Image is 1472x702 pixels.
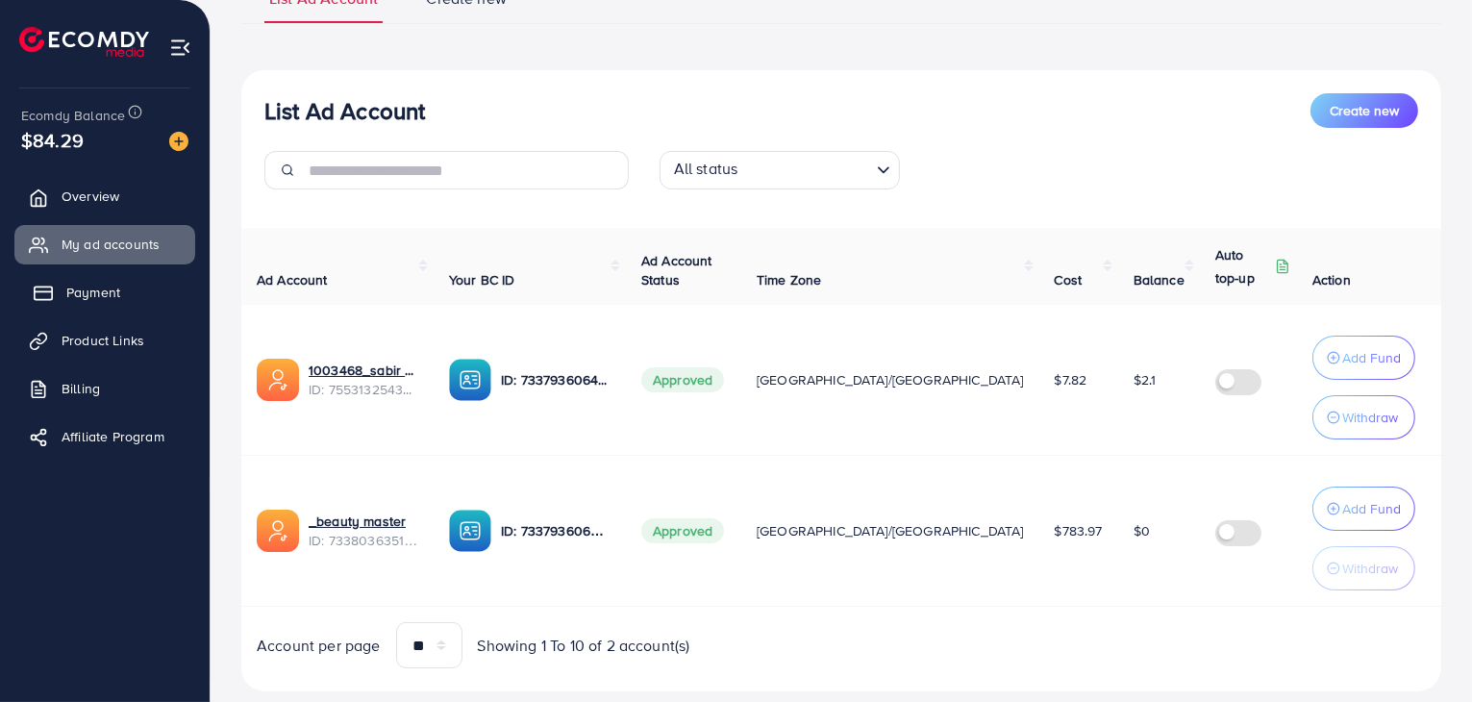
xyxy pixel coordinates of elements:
a: Overview [14,177,195,215]
span: [GEOGRAPHIC_DATA]/[GEOGRAPHIC_DATA] [757,521,1024,540]
span: Billing [62,379,100,398]
button: Add Fund [1312,487,1415,531]
span: My ad accounts [62,235,160,254]
span: Affiliate Program [62,427,164,446]
button: Create new [1310,93,1418,128]
span: ID: 7553132543537594376 [309,380,418,399]
a: Billing [14,369,195,408]
button: Withdraw [1312,395,1415,439]
iframe: Chat [1390,615,1458,688]
span: Ad Account Status [641,251,712,289]
span: $2.1 [1134,370,1157,389]
a: _beauty master [309,512,406,531]
img: ic-ads-acc.e4c84228.svg [257,510,299,552]
img: ic-ads-acc.e4c84228.svg [257,359,299,401]
span: $84.29 [21,126,84,154]
p: Add Fund [1342,497,1401,520]
span: Cost [1055,270,1083,289]
span: Ecomdy Balance [21,106,125,125]
a: Product Links [14,321,195,360]
span: Approved [641,367,724,392]
span: ID: 7338036351016648706 [309,531,418,550]
img: ic-ba-acc.ded83a64.svg [449,510,491,552]
div: Search for option [660,151,900,189]
span: Your BC ID [449,270,515,289]
a: 1003468_sabir bhai_1758600780219 [309,361,418,380]
span: Create new [1330,101,1399,120]
p: Add Fund [1342,346,1401,369]
span: Ad Account [257,270,328,289]
p: Withdraw [1342,406,1398,429]
span: Showing 1 To 10 of 2 account(s) [478,635,690,657]
span: Account per page [257,635,381,657]
span: $7.82 [1055,370,1087,389]
span: $783.97 [1055,521,1103,540]
a: Payment [14,273,195,312]
input: Search for option [743,155,868,185]
span: Approved [641,518,724,543]
span: All status [670,154,742,185]
p: Withdraw [1342,557,1398,580]
p: Auto top-up [1215,243,1271,289]
span: [GEOGRAPHIC_DATA]/[GEOGRAPHIC_DATA] [757,370,1024,389]
img: ic-ba-acc.ded83a64.svg [449,359,491,401]
p: ID: 7337936064855851010 [501,519,611,542]
img: logo [19,27,149,57]
a: Affiliate Program [14,417,195,456]
img: image [169,132,188,151]
span: Action [1312,270,1351,289]
button: Withdraw [1312,546,1415,590]
span: Product Links [62,331,144,350]
div: <span class='underline'>_beauty master</span></br>7338036351016648706 [309,512,418,551]
span: Time Zone [757,270,821,289]
span: Balance [1134,270,1185,289]
span: Overview [62,187,119,206]
div: <span class='underline'>1003468_sabir bhai_1758600780219</span></br>7553132543537594376 [309,361,418,400]
a: My ad accounts [14,225,195,263]
p: ID: 7337936064855851010 [501,368,611,391]
span: $0 [1134,521,1150,540]
h3: List Ad Account [264,97,425,125]
span: Payment [66,283,120,302]
button: Add Fund [1312,336,1415,380]
img: menu [169,37,191,59]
